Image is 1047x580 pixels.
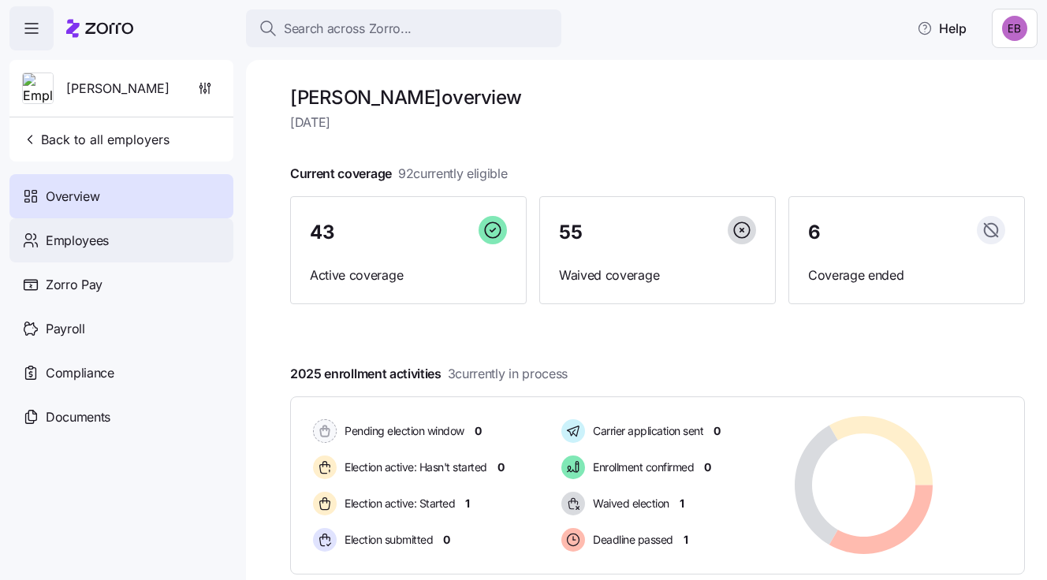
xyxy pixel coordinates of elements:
span: Active coverage [310,266,507,285]
span: 2025 enrollment activities [290,364,568,384]
a: Compliance [9,351,233,395]
span: 0 [714,423,721,439]
span: 3 currently in process [448,364,568,384]
span: 55 [559,223,582,242]
a: Overview [9,174,233,218]
span: 0 [475,423,482,439]
span: Documents [46,407,110,427]
span: Waived coverage [559,266,756,285]
span: Coverage ended [808,266,1005,285]
span: Pending election window [340,423,464,439]
span: Payroll [46,319,85,339]
span: 92 currently eligible [398,164,508,184]
span: [DATE] [290,113,1025,132]
span: 0 [497,459,505,475]
span: Enrollment confirmed [588,459,694,475]
span: [PERSON_NAME] [66,79,170,99]
a: Zorro Pay [9,262,233,307]
span: 1 [680,496,684,511]
span: Search across Zorro... [284,19,412,39]
span: 1 [465,496,470,511]
img: e893a1d701ecdfe11b8faa3453cd5ce7 [1002,16,1027,41]
span: Carrier application sent [588,423,703,439]
span: 43 [310,223,334,242]
span: Employees [46,231,109,251]
span: Waived election [588,496,669,511]
button: Back to all employers [16,124,176,155]
span: Election active: Hasn't started [340,459,487,475]
span: 0 [443,532,450,548]
span: Deadline passed [588,532,673,548]
h1: [PERSON_NAME] overview [290,85,1025,110]
button: Search across Zorro... [246,9,561,47]
a: Payroll [9,307,233,351]
a: Employees [9,218,233,262]
span: 0 [704,459,711,475]
span: Election submitted [340,532,433,548]
img: Employer logo [23,73,53,105]
button: Help [904,13,979,44]
span: Overview [46,187,99,206]
span: Help [917,19,967,38]
span: Election active: Started [340,496,455,511]
span: Back to all employers [22,130,170,149]
span: Compliance [46,363,114,383]
span: Zorro Pay [46,275,102,295]
span: Current coverage [290,164,508,184]
a: Documents [9,395,233,439]
span: 6 [808,223,821,242]
span: 1 [684,532,688,548]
